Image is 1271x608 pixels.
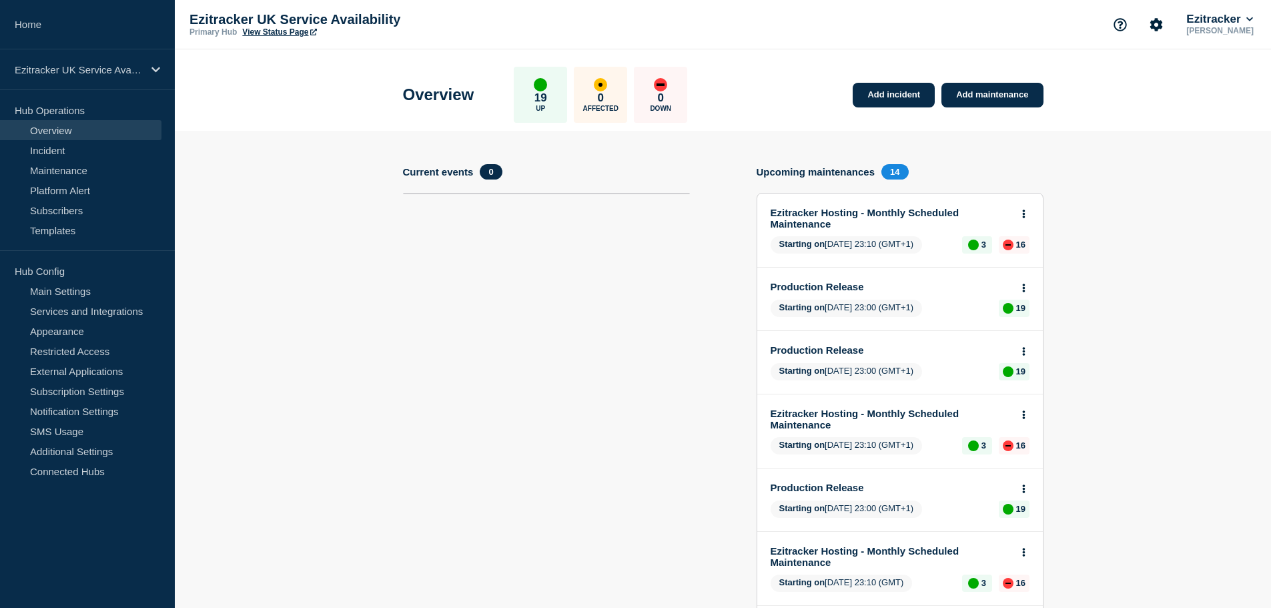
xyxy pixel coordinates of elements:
span: Starting on [779,577,825,587]
a: Production Release [771,344,1011,356]
a: View Status Page [242,27,316,37]
div: down [1003,578,1013,589]
p: 19 [1016,366,1025,376]
span: Starting on [779,440,825,450]
a: Ezitracker Hosting - Monthly Scheduled Maintenance [771,207,1011,230]
p: 16 [1016,578,1025,588]
div: up [534,78,547,91]
span: [DATE] 23:00 (GMT+1) [771,363,923,380]
span: [DATE] 23:10 (GMT) [771,575,913,592]
a: Ezitracker Hosting - Monthly Scheduled Maintenance [771,408,1011,430]
button: Support [1106,11,1134,39]
p: Affected [583,105,618,112]
a: Add incident [853,83,935,107]
div: down [1003,240,1013,250]
p: Down [650,105,671,112]
span: Starting on [779,239,825,249]
p: 19 [1016,504,1025,514]
div: up [1003,504,1013,515]
button: Account settings [1142,11,1170,39]
span: 14 [881,164,908,180]
span: Starting on [779,302,825,312]
a: Production Release [771,482,1011,493]
p: Up [536,105,545,112]
p: Ezitracker UK Service Availability [15,64,143,75]
div: affected [594,78,607,91]
h4: Upcoming maintenances [757,166,875,178]
span: [DATE] 23:00 (GMT+1) [771,300,923,317]
span: Starting on [779,366,825,376]
span: [DATE] 23:00 (GMT+1) [771,501,923,518]
p: 19 [534,91,547,105]
p: Primary Hub [189,27,237,37]
h4: Current events [403,166,474,178]
p: 16 [1016,240,1025,250]
span: [DATE] 23:10 (GMT+1) [771,437,923,454]
div: up [1003,303,1013,314]
div: down [1003,440,1013,451]
span: Starting on [779,503,825,513]
p: [PERSON_NAME] [1184,26,1256,35]
p: 19 [1016,303,1025,313]
div: up [1003,366,1013,377]
div: up [968,440,979,451]
p: 3 [981,240,986,250]
p: 3 [981,578,986,588]
a: Production Release [771,281,1011,292]
div: up [968,240,979,250]
div: down [654,78,667,91]
span: 0 [480,164,502,180]
p: 0 [658,91,664,105]
h1: Overview [403,85,474,104]
p: 16 [1016,440,1025,450]
div: up [968,578,979,589]
span: [DATE] 23:10 (GMT+1) [771,236,923,254]
p: 3 [981,440,986,450]
p: Ezitracker UK Service Availability [189,12,456,27]
a: Add maintenance [941,83,1043,107]
p: 0 [598,91,604,105]
a: Ezitracker Hosting - Monthly Scheduled Maintenance [771,545,1011,568]
button: Ezitracker [1184,13,1256,26]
